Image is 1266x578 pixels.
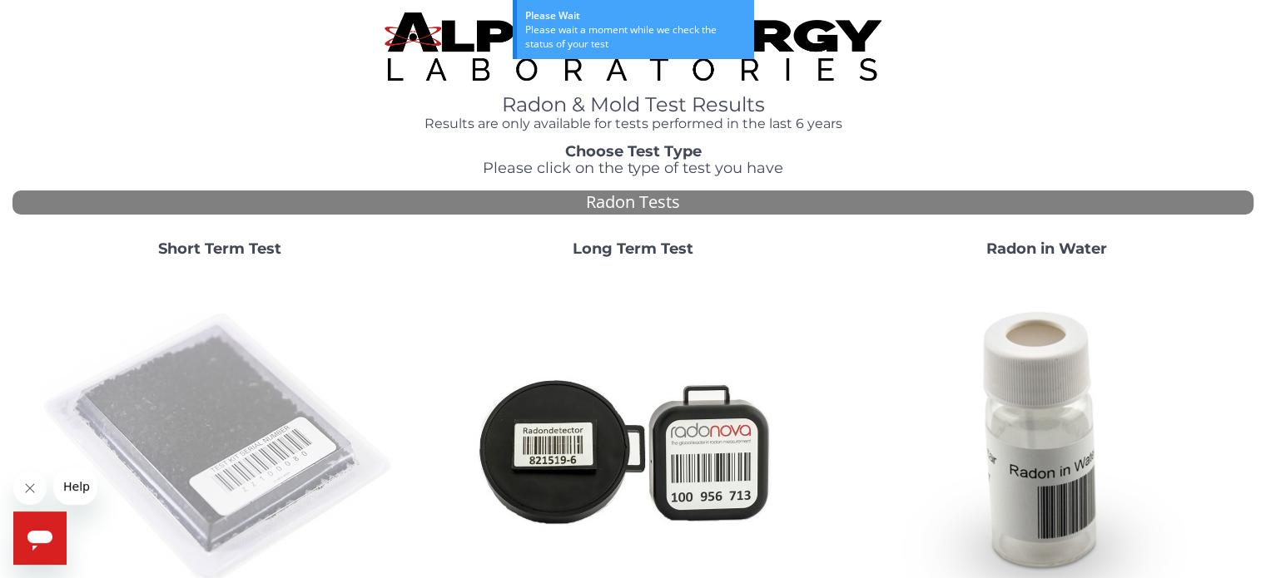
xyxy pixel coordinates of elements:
span: Please click on the type of test you have [483,159,783,177]
div: Please wait a moment while we check the status of your test [525,22,746,51]
h1: Radon & Mold Test Results [385,94,881,116]
div: Radon Tests [12,190,1254,215]
iframe: Message from company [53,468,97,505]
strong: Radon in Water [986,240,1107,258]
iframe: Button to launch messaging window [13,511,67,565]
strong: Short Term Test [158,240,281,258]
h4: Results are only available for tests performed in the last 6 years [385,116,881,131]
strong: Long Term Test [573,240,693,258]
iframe: Close message [13,472,47,505]
strong: Choose Test Type [565,142,702,161]
img: TightCrop.jpg [385,12,881,81]
div: Please Wait [525,8,746,22]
